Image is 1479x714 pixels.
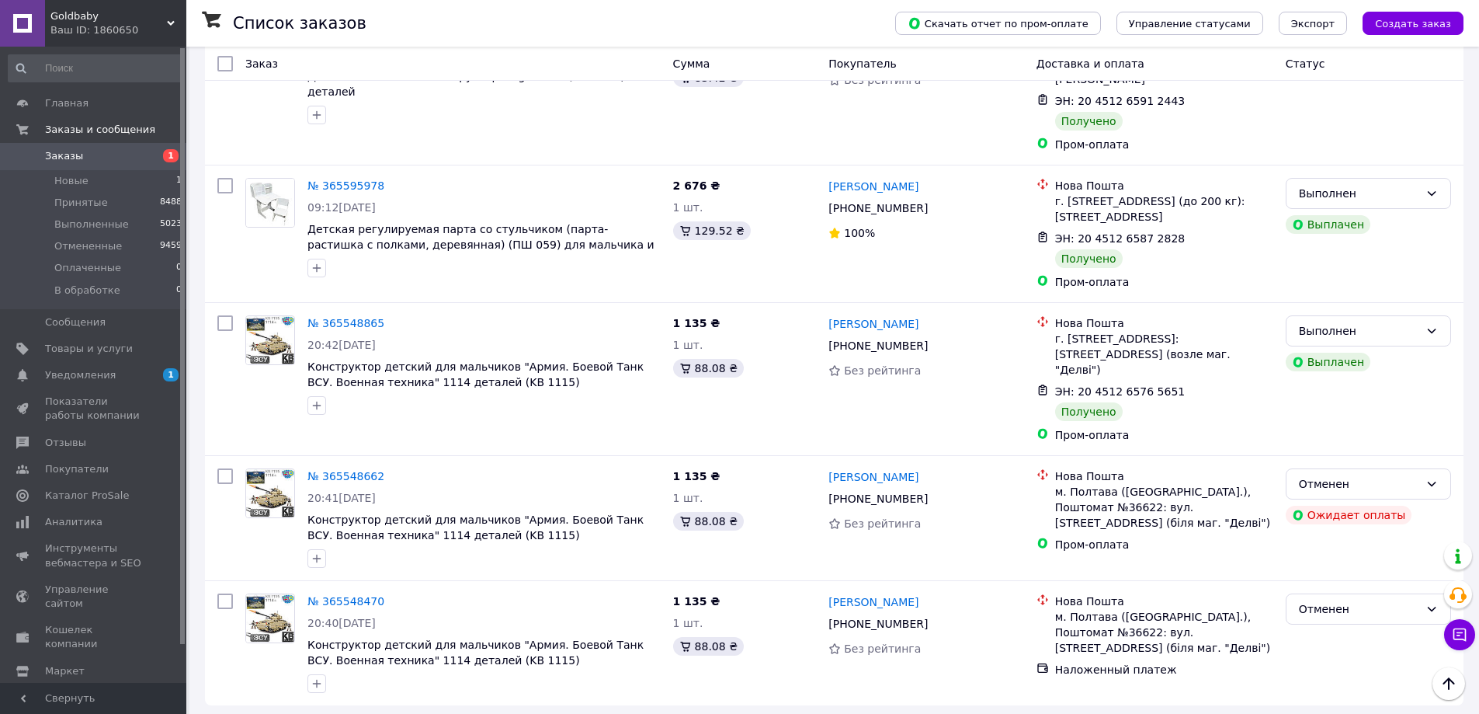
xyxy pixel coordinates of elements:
a: № 365548662 [307,470,384,482]
span: 1 шт. [673,339,703,351]
img: Фото товару [246,594,294,643]
a: [PERSON_NAME] [828,594,918,610]
span: Заказы [45,149,83,163]
span: 8488 [160,196,182,210]
a: [PERSON_NAME] [828,469,918,485]
div: Нова Пошта [1055,594,1273,609]
div: [PHONE_NUMBER] [825,488,931,510]
span: 09:12[DATE] [307,201,376,214]
div: Выполнен [1299,185,1419,202]
span: Главная [45,96,89,110]
span: 5023 [160,218,182,232]
span: 0 [176,261,182,275]
div: [PHONE_NUMBER] [825,613,931,635]
span: 1 135 ₴ [673,470,720,482]
img: Фото товару [246,316,294,364]
div: Ваш ID: 1860650 [50,23,186,37]
div: Выполнен [1299,322,1419,340]
span: 1 135 ₴ [673,595,720,608]
div: Получено [1055,112,1123,131]
a: № 365548470 [307,595,384,608]
div: Пром-оплата [1055,427,1273,443]
div: Нова Пошта [1055,178,1273,193]
span: Заказ [245,57,278,70]
span: Без рейтинга [844,643,921,655]
button: Чат с покупателем [1444,619,1475,650]
div: 129.52 ₴ [673,221,751,240]
span: 20:41[DATE] [307,492,376,504]
span: Отмененные [54,239,122,253]
div: Наложенный платеж [1055,662,1273,677]
a: Фото товару [245,178,295,228]
div: Пром-оплата [1055,137,1273,152]
div: м. Полтава ([GEOGRAPHIC_DATA].), Поштомат №36622: вул. [STREET_ADDRESS] (біля маг. "Делві") [1055,484,1273,531]
span: Выполненные [54,218,129,232]
span: Управление сайтом [45,583,144,611]
span: Доставка и оплата [1036,57,1144,70]
span: Аналитика [45,515,102,529]
span: Принятые [54,196,108,210]
div: 88.08 ₴ [673,359,744,378]
div: Выплачен [1286,353,1370,371]
a: Конструктор детский для мальчиков "Армия. Боевой Танк ВСУ. Военная техника" 1114 деталей (KB 1115) [307,639,644,667]
a: Фото товару [245,315,295,365]
div: [PHONE_NUMBER] [825,335,931,357]
span: Статус [1286,57,1325,70]
div: г. [STREET_ADDRESS] (до 200 кг): [STREET_ADDRESS] [1055,193,1273,225]
span: 1 [163,149,179,162]
a: [PERSON_NAME] [828,179,918,194]
a: Детская регулируемая парта со стульчиком (парта-растишка с полками, деревянная) (ПШ 059) для маль... [307,223,654,266]
span: 1 шт. [673,492,703,504]
span: Экспорт [1291,18,1335,30]
div: Отменен [1299,601,1419,618]
div: Отменен [1299,475,1419,493]
span: 100% [844,227,875,239]
a: Конструктор детский для мальчиков "Армия. Боевой Танк ВСУ. Военная техника" 1114 деталей (KB 1115) [307,360,644,388]
span: Goldbaby [50,9,167,23]
div: [PHONE_NUMBER] [825,197,931,219]
a: Фото товару [245,468,295,518]
img: Фото товару [246,179,294,227]
span: Показатели работы компании [45,395,144,423]
div: Ожидает оплаты [1286,506,1412,524]
span: ЭН: 20 4512 6587 2828 [1055,232,1186,245]
span: 1 135 ₴ [673,317,720,329]
span: Маркет [45,664,85,678]
button: Скачать отчет по пром-оплате [895,12,1101,35]
span: 20:40[DATE] [307,617,376,629]
span: 9459 [160,239,182,253]
a: № 365548865 [307,317,384,329]
img: Фото товару [246,469,294,517]
span: Конструктор детский для мальчиков "Армия. Боевой Танк ВСУ. Военная техника" 1114 деталей (KB 1115) [307,514,644,542]
button: Управление статусами [1116,12,1263,35]
button: Создать заказ [1363,12,1463,35]
div: Нова Пошта [1055,315,1273,331]
span: 20:42[DATE] [307,339,376,351]
span: Новые [54,174,89,188]
div: Пром-оплата [1055,537,1273,552]
span: Каталог ProSale [45,489,129,503]
div: 88.08 ₴ [673,512,744,531]
input: Поиск [8,54,183,82]
h1: Список заказов [233,14,366,33]
span: В обработке [54,284,120,298]
div: Выплачен [1286,215,1370,234]
span: Создать заказ [1375,18,1451,30]
a: Создать заказ [1347,16,1463,29]
button: Экспорт [1279,12,1347,35]
span: ЭН: 20 4512 6591 2443 [1055,95,1186,107]
div: Нова Пошта [1055,468,1273,484]
a: Фото товару [245,594,295,643]
span: Управление статусами [1129,18,1251,30]
span: 1 [163,368,179,381]
span: Отзывы [45,436,86,450]
span: ЭН: 20 4512 6576 5651 [1055,385,1186,398]
div: 88.08 ₴ [673,637,744,656]
span: Без рейтинга [844,364,921,377]
span: 1 [176,174,182,188]
button: Наверх [1432,667,1465,700]
span: Покупатели [45,462,109,476]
